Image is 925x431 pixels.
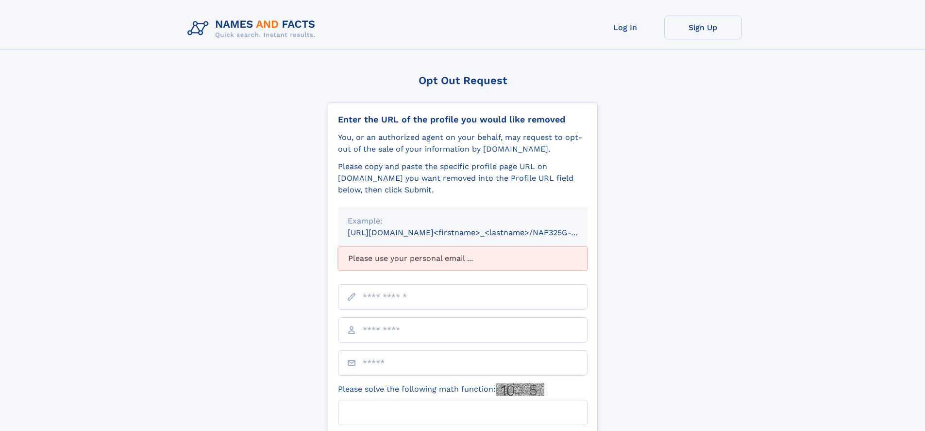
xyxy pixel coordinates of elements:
div: Please use your personal email ... [338,246,588,271]
label: Please solve the following math function: [338,383,544,396]
div: Please copy and paste the specific profile page URL on [DOMAIN_NAME] you want removed into the Pr... [338,161,588,196]
a: Log In [587,16,664,39]
small: [URL][DOMAIN_NAME]<firstname>_<lastname>/NAF325G-xxxxxxxx [348,228,606,237]
div: You, or an authorized agent on your behalf, may request to opt-out of the sale of your informatio... [338,132,588,155]
div: Example: [348,215,578,227]
a: Sign Up [664,16,742,39]
img: Logo Names and Facts [184,16,323,42]
div: Enter the URL of the profile you would like removed [338,114,588,125]
div: Opt Out Request [328,74,598,86]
